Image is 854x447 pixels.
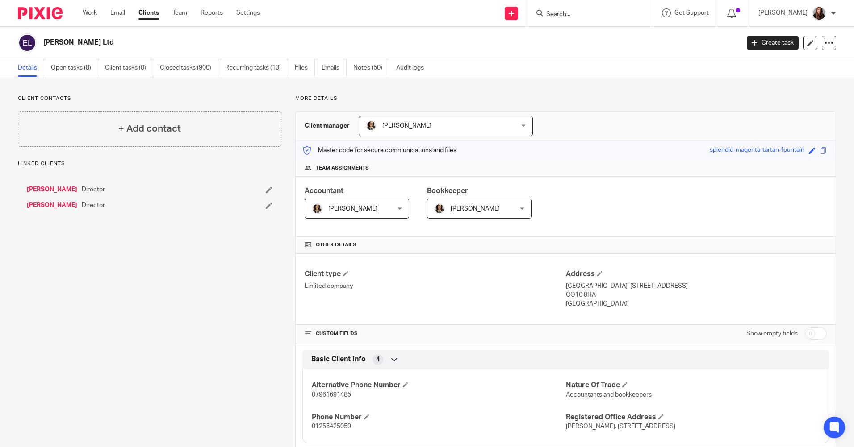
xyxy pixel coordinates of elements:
span: Director [82,201,105,210]
img: IMG_0011.jpg [812,6,826,21]
img: 2020-11-15%2017.26.54-1.jpg [366,120,377,131]
a: [PERSON_NAME] [27,201,77,210]
a: Create task [747,36,799,50]
p: Master code for secure communications and files [302,146,456,155]
p: [GEOGRAPHIC_DATA] [566,299,827,308]
p: [GEOGRAPHIC_DATA], [STREET_ADDRESS] [566,281,827,290]
h4: CUSTOM FIELDS [305,330,565,337]
img: 2020-11-15%2017.26.54-1.jpg [312,203,322,214]
p: Linked clients [18,160,281,167]
h4: Client type [305,269,565,279]
h4: Address [566,269,827,279]
span: Basic Client Info [311,355,366,364]
a: Client tasks (0) [105,59,153,77]
a: Notes (50) [353,59,389,77]
h4: Registered Office Address [566,413,820,422]
a: Work [83,8,97,17]
a: Closed tasks (900) [160,59,218,77]
span: Bookkeeper [427,187,468,195]
p: CO16 8HA [566,290,827,299]
div: splendid-magenta-tartan-fountain [710,145,804,156]
a: Emails [322,59,347,77]
span: [PERSON_NAME] [328,206,377,212]
span: Other details [316,241,356,248]
a: Clients [138,8,159,17]
img: 2020-11-15%2017.26.54-1.jpg [434,203,445,214]
h4: Phone Number [312,413,565,422]
h4: Nature Of Trade [566,381,820,390]
span: Accountants and bookkeepers [566,392,652,398]
a: Details [18,59,44,77]
h4: + Add contact [118,122,181,136]
a: Recurring tasks (13) [225,59,288,77]
a: Audit logs [396,59,431,77]
span: Accountant [305,187,343,195]
h3: Client manager [305,121,350,130]
label: Show empty fields [746,329,798,338]
span: 4 [376,355,380,364]
a: Open tasks (8) [51,59,98,77]
span: Director [82,185,105,194]
a: Email [110,8,125,17]
span: Get Support [674,10,709,16]
p: [PERSON_NAME] [758,8,808,17]
h2: [PERSON_NAME] Ltd [43,38,595,47]
p: Client contacts [18,95,281,102]
a: [PERSON_NAME] [27,185,77,194]
span: [PERSON_NAME] [382,123,431,129]
h4: Alternative Phone Number [312,381,565,390]
a: Team [172,8,187,17]
span: [PERSON_NAME] [451,206,500,212]
p: Limited company [305,281,565,290]
p: More details [295,95,836,102]
a: Reports [201,8,223,17]
img: Pixie [18,7,63,19]
span: 01255425059 [312,423,351,430]
img: svg%3E [18,33,37,52]
span: [PERSON_NAME]. [STREET_ADDRESS] [566,423,675,430]
a: Settings [236,8,260,17]
span: Team assignments [316,165,369,172]
a: Files [295,59,315,77]
span: 07961691485 [312,392,351,398]
input: Search [545,11,626,19]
